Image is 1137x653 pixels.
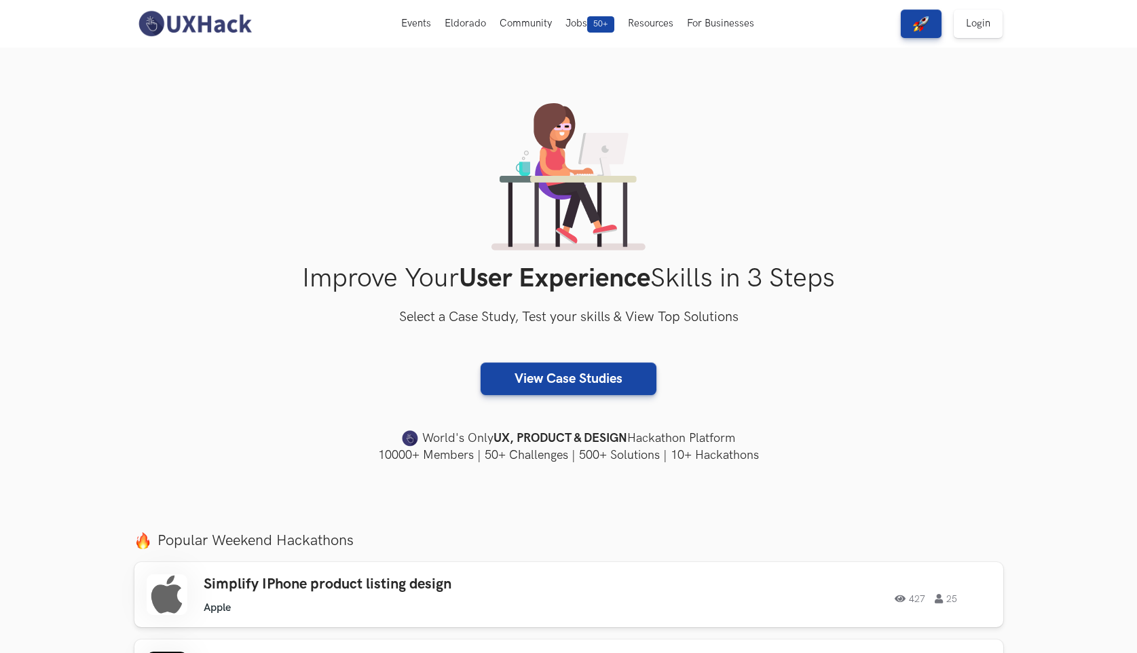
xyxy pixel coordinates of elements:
[913,16,929,32] img: rocket
[587,16,614,33] span: 50+
[895,594,925,603] span: 427
[134,447,1003,464] h4: 10000+ Members | 50+ Challenges | 500+ Solutions | 10+ Hackathons
[134,307,1003,329] h3: Select a Case Study, Test your skills & View Top Solutions
[134,562,1003,627] a: Simplify IPhone product listing design Apple 427 25
[134,263,1003,295] h1: Improve Your Skills in 3 Steps
[134,531,1003,550] label: Popular Weekend Hackathons
[134,532,151,549] img: fire.png
[491,103,646,250] img: lady working on laptop
[481,362,656,395] a: View Case Studies
[204,576,589,593] h3: Simplify IPhone product listing design
[459,263,650,295] strong: User Experience
[134,429,1003,448] h4: World's Only Hackathon Platform
[134,10,255,38] img: UXHack-logo.png
[402,430,418,447] img: uxhack-favicon-image.png
[204,601,231,614] li: Apple
[935,594,957,603] span: 25
[493,429,627,448] strong: UX, PRODUCT & DESIGN
[954,10,1003,38] a: Login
